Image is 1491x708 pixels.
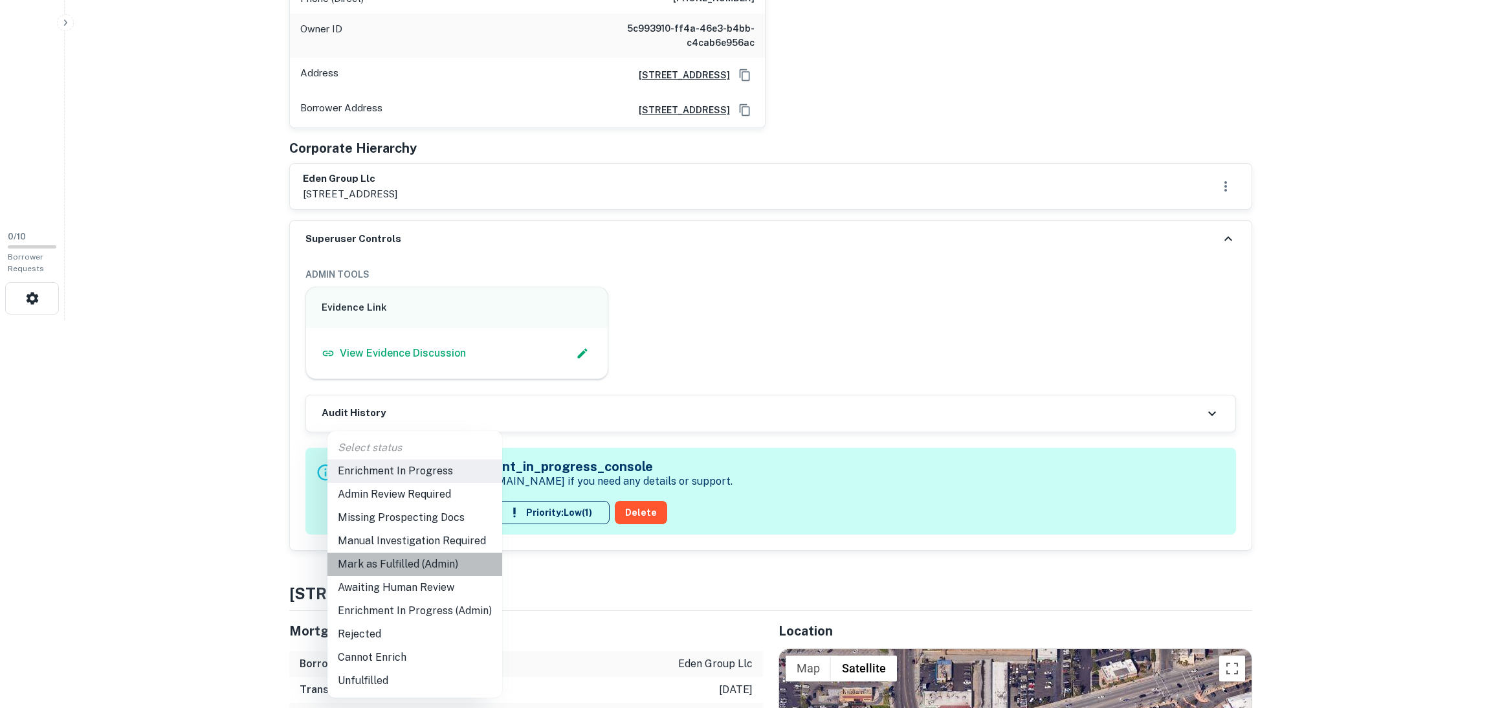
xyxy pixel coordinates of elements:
li: Cannot Enrich [327,646,502,669]
li: Manual Investigation Required [327,529,502,553]
li: Admin Review Required [327,483,502,506]
li: Rejected [327,623,502,646]
li: Enrichment In Progress [327,459,502,483]
li: Missing Prospecting Docs [327,506,502,529]
li: Awaiting Human Review [327,576,502,599]
li: Mark as Fulfilled (Admin) [327,553,502,576]
iframe: Chat Widget [1426,604,1491,667]
li: Unfulfilled [327,669,502,692]
li: Enrichment In Progress (Admin) [327,599,502,623]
